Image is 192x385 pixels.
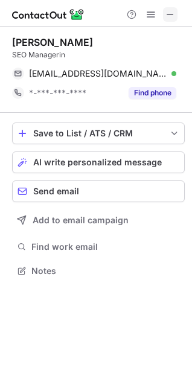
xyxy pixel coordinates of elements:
[29,68,167,79] span: [EMAIL_ADDRESS][DOMAIN_NAME]
[12,180,185,202] button: Send email
[12,7,85,22] img: ContactOut v5.3.10
[33,215,129,225] span: Add to email campaign
[12,262,185,279] button: Notes
[129,87,176,99] button: Reveal Button
[12,36,93,48] div: [PERSON_NAME]
[12,238,185,255] button: Find work email
[33,129,164,138] div: Save to List / ATS / CRM
[12,151,185,173] button: AI write personalized message
[12,122,185,144] button: save-profile-one-click
[33,157,162,167] span: AI write personalized message
[33,186,79,196] span: Send email
[31,266,180,276] span: Notes
[12,209,185,231] button: Add to email campaign
[12,49,185,60] div: SEO Managerin
[31,241,180,252] span: Find work email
